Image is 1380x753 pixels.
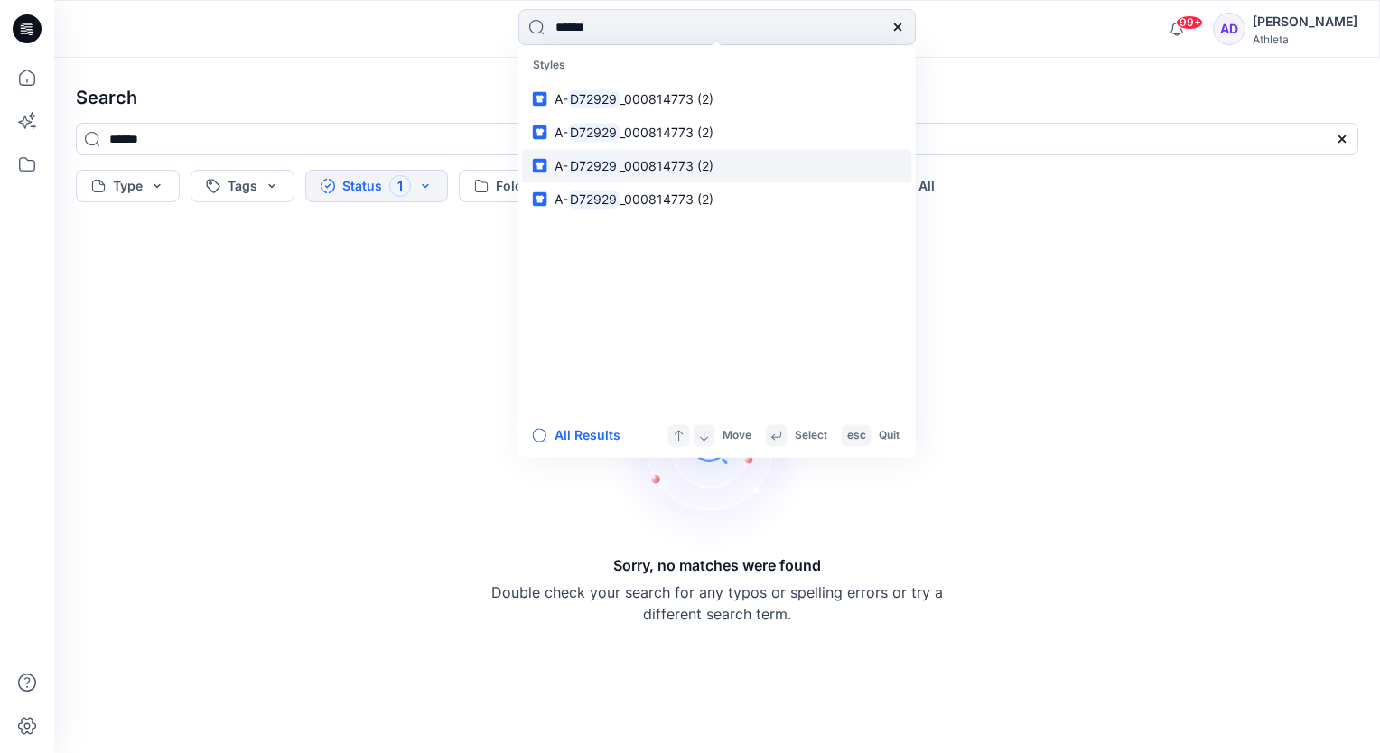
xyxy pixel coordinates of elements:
button: Type [76,170,180,202]
a: A-D72929_000814773 (2) [522,116,912,149]
div: [PERSON_NAME] [1253,11,1357,33]
span: A- [555,191,568,207]
a: A-D72929_000814773 (2) [522,149,912,182]
mark: D72929 [568,189,620,209]
span: A- [555,158,568,173]
a: A-D72929_000814773 (2) [522,182,912,216]
a: A-D72929_000814773 (2) [522,82,912,116]
p: Select [795,426,827,445]
button: Folder [459,170,573,202]
h4: Search [61,72,1373,123]
span: _000814773 (2) [620,125,713,140]
p: Double check your search for any typos or spelling errors or try a different search term. [491,581,943,625]
span: 99+ [1176,15,1203,30]
h5: Sorry, no matches were found [613,554,821,576]
mark: D72929 [568,88,620,109]
span: _000814773 (2) [620,91,713,107]
button: All Results [533,424,632,446]
p: esc [847,426,866,445]
span: _000814773 (2) [620,158,713,173]
mark: D72929 [568,155,620,176]
span: A- [555,125,568,140]
span: _000814773 (2) [620,191,713,207]
p: Quit [879,426,900,445]
span: A- [555,91,568,107]
p: Styles [522,49,912,82]
div: AD [1213,13,1245,45]
button: Status1 [305,170,448,202]
div: Athleta [1253,33,1357,46]
button: Tags [191,170,294,202]
p: Move [723,426,751,445]
mark: D72929 [568,122,620,143]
